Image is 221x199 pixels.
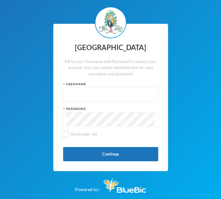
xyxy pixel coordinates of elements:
div: Powered by : [75,175,146,193]
span: Remember me [68,132,100,137]
div: Password [63,106,158,111]
div: [GEOGRAPHIC_DATA] [63,42,158,54]
div: Fill in your Username and Password to access your account. Ask your school administrator for your... [63,59,158,77]
button: Continue [63,147,158,161]
div: Username [63,82,158,87]
img: Bluebic [104,178,146,193]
